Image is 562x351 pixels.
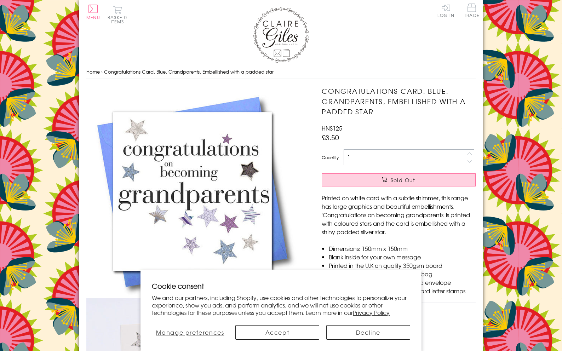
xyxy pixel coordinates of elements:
[322,173,476,186] button: Sold Out
[104,68,274,75] span: Congratulations Card, Blue, Grandparents, Embellished with a padded star
[464,4,479,19] a: Trade
[152,281,410,291] h2: Cookie consent
[101,68,103,75] span: ›
[329,253,476,261] li: Blank inside for your own message
[253,7,309,63] img: Claire Giles Greetings Cards
[322,154,339,161] label: Quantity
[152,325,228,340] button: Manage preferences
[329,244,476,253] li: Dimensions: 150mm x 150mm
[326,325,410,340] button: Decline
[86,5,100,19] button: Menu
[86,68,100,75] a: Home
[86,14,100,21] span: Menu
[464,4,479,17] span: Trade
[86,86,299,298] img: Congratulations Card, Blue, Grandparents, Embellished with a padded star
[437,4,454,17] a: Log In
[86,65,476,79] nav: breadcrumbs
[111,14,127,25] span: 0 items
[322,86,476,116] h1: Congratulations Card, Blue, Grandparents, Embellished with a padded star
[322,132,339,142] span: £3.50
[152,294,410,316] p: We and our partners, including Shopify, use cookies and other technologies to personalize your ex...
[391,177,415,184] span: Sold Out
[353,308,390,317] a: Privacy Policy
[235,325,319,340] button: Accept
[322,194,476,236] p: Printed on white card with a subtle shimmer, this range has large graphics and beautiful embellis...
[322,124,342,132] span: HNS125
[108,6,127,24] button: Basket0 items
[156,328,224,336] span: Manage preferences
[329,261,476,270] li: Printed in the U.K on quality 350gsm board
